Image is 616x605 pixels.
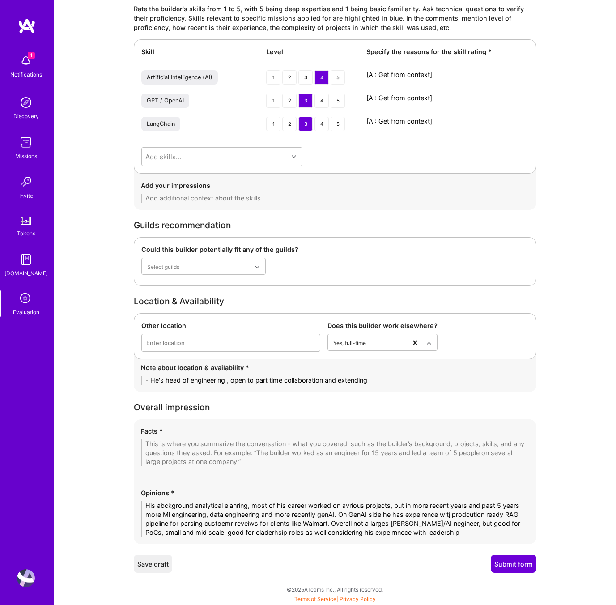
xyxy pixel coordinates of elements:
div: LangChain [147,120,175,128]
div: 2 [282,117,297,131]
div: 2 [282,94,297,108]
div: 1 [266,94,280,108]
div: Add your impressions [141,181,529,190]
div: 4 [314,70,329,85]
div: Rate the builder's skills from 1 to 5, with 5 being deep expertise and 1 being basic familiarity.... [134,4,536,32]
div: 2 [282,70,297,85]
div: Missions [15,151,37,161]
div: Yes, full-time [333,338,366,347]
div: [DOMAIN_NAME] [4,268,48,278]
div: Add skills... [145,152,181,162]
div: 3 [298,94,313,108]
img: teamwork [17,133,35,151]
div: 5 [331,70,345,85]
i: icon SelectionTeam [17,290,34,307]
textarea: [AI: Get from context] [366,94,529,102]
div: Skill [141,47,255,56]
div: Opinions * [141,488,529,498]
i: icon Chevron [255,265,259,269]
div: 4 [314,117,329,131]
div: Specify the reasons for the skill rating * [366,47,529,56]
div: Other location [141,321,320,330]
div: Facts * [141,426,529,436]
div: Could this builder potentially fit any of the guilds? [141,245,266,254]
img: Invite [17,173,35,191]
div: Evaluation [13,307,39,317]
div: 1 [266,70,280,85]
img: logo [18,18,36,34]
div: 1 [266,117,280,131]
div: Select guilds [147,262,179,271]
img: tokens [21,217,31,225]
i: icon Chevron [292,154,296,159]
div: Level [266,47,356,56]
div: 3 [298,117,313,131]
div: © 2025 ATeams Inc., All rights reserved. [54,578,616,601]
div: 5 [331,117,345,131]
div: Note about location & availability * [141,363,529,372]
img: guide book [17,251,35,268]
textarea: [AI: Get from context] [366,70,529,79]
img: User Avatar [17,569,35,587]
i: icon Chevron [427,341,431,345]
a: User Avatar [15,569,37,587]
img: discovery [17,94,35,111]
div: Invite [19,191,33,200]
div: 3 [298,70,313,85]
div: GPT / OpenAI [147,97,184,104]
textarea: [AI: Get from context] [366,117,529,126]
span: | [294,596,376,602]
div: Notifications [10,70,42,79]
a: Terms of Service [294,596,336,602]
div: Overall impression [134,403,536,412]
div: 5 [331,94,345,108]
div: Tokens [17,229,35,238]
textarea: His abckground analytical elanring, most of his career worked on avrious projects, but in more re... [141,501,529,537]
div: Guilds recommendation [134,221,536,230]
div: 4 [314,94,329,108]
div: Location & Availability [134,297,536,306]
div: Enter location [146,338,185,348]
textarea: - He's head of engineering , open to part time collaboration and extending [141,376,529,385]
a: Privacy Policy [340,596,376,602]
img: bell [17,52,35,70]
button: Submit form [491,555,536,573]
div: Discovery [13,111,39,121]
span: 1 [28,52,35,59]
div: Does this builder work elsewhere? [327,321,438,330]
button: Save draft [134,555,172,573]
div: Artificial Intelligence (AI) [147,74,212,81]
